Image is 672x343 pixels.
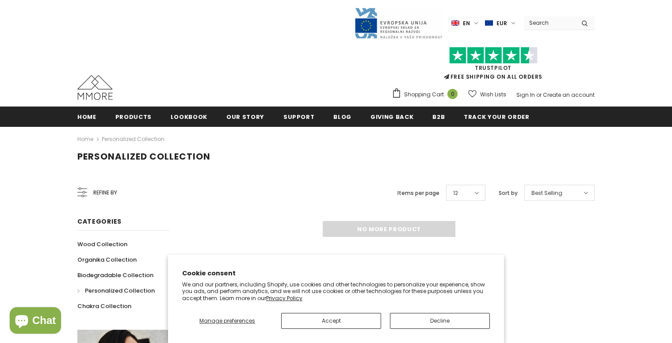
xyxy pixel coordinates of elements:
p: We and our partners, including Shopify, use cookies and other technologies to personalize your ex... [182,281,490,302]
a: Privacy Policy [266,294,302,302]
a: Track your order [464,107,529,126]
span: Our Story [226,113,264,121]
img: MMORE Cases [77,75,113,100]
img: Javni Razpis [354,7,443,39]
button: Decline [390,313,490,329]
span: Blog [333,113,351,121]
span: or [536,91,542,99]
a: Giving back [370,107,413,126]
span: Giving back [370,113,413,121]
a: Javni Razpis [354,19,443,27]
img: Trust Pilot Stars [449,47,538,64]
inbox-online-store-chat: Shopify online store chat [7,307,64,336]
span: B2B [432,113,445,121]
a: Shopping Cart 0 [392,88,462,101]
span: 0 [447,89,458,99]
span: en [463,19,470,28]
a: Chakra Collection [77,298,131,314]
a: B2B [432,107,445,126]
a: support [283,107,315,126]
span: Track your order [464,113,529,121]
span: Home [77,113,96,121]
h2: Cookie consent [182,269,490,278]
span: Lookbook [171,113,207,121]
span: Organika Collection [77,255,137,264]
a: Home [77,107,96,126]
span: EUR [496,19,507,28]
span: Manage preferences [199,317,255,324]
button: Manage preferences [182,313,272,329]
a: Organika Collection [77,252,137,267]
span: Products [115,113,152,121]
span: Chakra Collection [77,302,131,310]
a: Personalized Collection [102,135,164,143]
a: Wood Collection [77,236,127,252]
span: FREE SHIPPING ON ALL ORDERS [392,51,595,80]
a: Home [77,134,93,145]
a: Lookbook [171,107,207,126]
a: Wish Lists [468,87,506,102]
img: i-lang-1.png [451,19,459,27]
a: Sign In [516,91,535,99]
a: Products [115,107,152,126]
label: Items per page [397,189,439,198]
input: Search Site [524,16,575,29]
span: support [283,113,315,121]
span: Personalized Collection [77,150,210,163]
span: Best Selling [531,189,562,198]
button: Accept [281,313,381,329]
span: Shopping Cart [404,90,444,99]
span: Wood Collection [77,240,127,248]
a: Personalized Collection [77,283,155,298]
span: 12 [453,189,458,198]
a: Our Story [226,107,264,126]
a: Blog [333,107,351,126]
a: Create an account [543,91,595,99]
a: Biodegradable Collection [77,267,153,283]
a: Trustpilot [475,64,512,72]
span: Wish Lists [480,90,506,99]
label: Sort by [499,189,518,198]
span: Biodegradable Collection [77,271,153,279]
span: Categories [77,217,122,226]
span: Refine by [93,188,117,198]
span: Personalized Collection [85,286,155,295]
